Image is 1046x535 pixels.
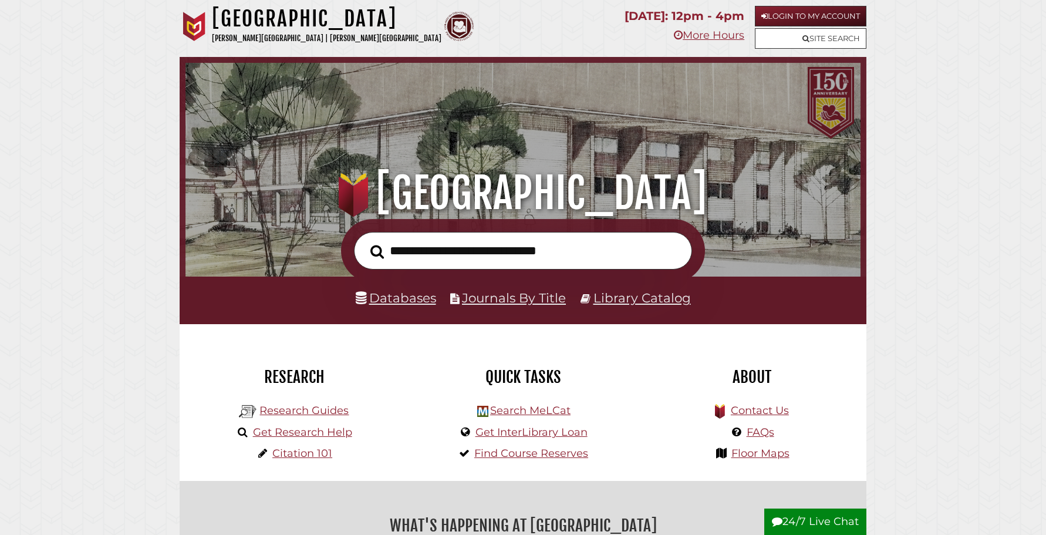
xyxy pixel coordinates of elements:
[212,32,441,45] p: [PERSON_NAME][GEOGRAPHIC_DATA] | [PERSON_NAME][GEOGRAPHIC_DATA]
[253,426,352,439] a: Get Research Help
[239,403,257,420] img: Hekman Library Logo
[474,447,588,460] a: Find Course Reserves
[201,167,845,219] h1: [GEOGRAPHIC_DATA]
[356,290,436,305] a: Databases
[444,12,474,41] img: Calvin Theological Seminary
[180,12,209,41] img: Calvin University
[370,244,384,259] i: Search
[259,404,349,417] a: Research Guides
[272,447,332,460] a: Citation 101
[625,6,744,26] p: [DATE]: 12pm - 4pm
[188,367,400,387] h2: Research
[462,290,566,305] a: Journals By Title
[731,404,789,417] a: Contact Us
[755,6,866,26] a: Login to My Account
[747,426,774,439] a: FAQs
[212,6,441,32] h1: [GEOGRAPHIC_DATA]
[417,367,629,387] h2: Quick Tasks
[731,447,789,460] a: Floor Maps
[646,367,858,387] h2: About
[477,406,488,417] img: Hekman Library Logo
[674,29,744,42] a: More Hours
[475,426,588,439] a: Get InterLibrary Loan
[593,290,691,305] a: Library Catalog
[490,404,571,417] a: Search MeLCat
[755,28,866,49] a: Site Search
[365,241,390,263] button: Search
